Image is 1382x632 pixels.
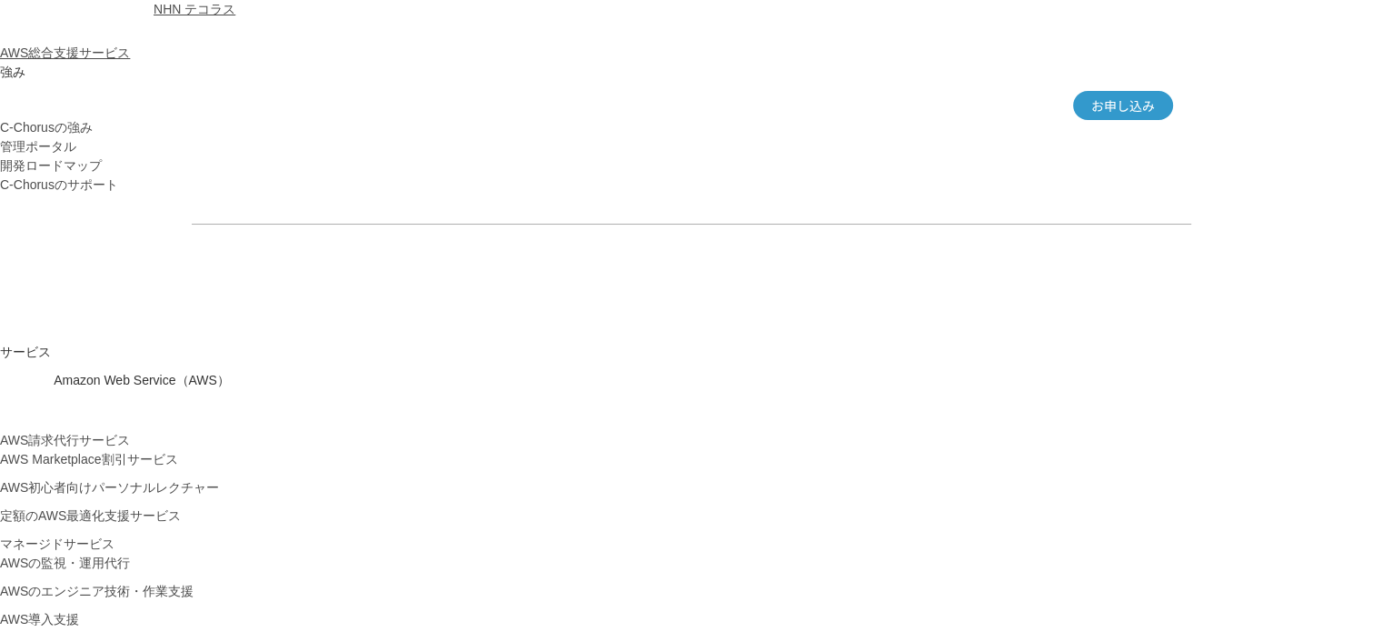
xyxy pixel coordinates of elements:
img: 矢印 [961,272,976,279]
img: 矢印 [652,272,667,279]
span: Amazon Web Service（AWS） [54,373,230,387]
span: お申し込み [1073,96,1173,115]
a: Chorus-RI [988,96,1046,115]
a: アカウント構成 [873,96,962,115]
a: まずは相談する [701,254,991,297]
a: 特長 [822,96,848,115]
a: お申し込み [1073,91,1173,120]
a: 資料を請求する [392,254,682,297]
